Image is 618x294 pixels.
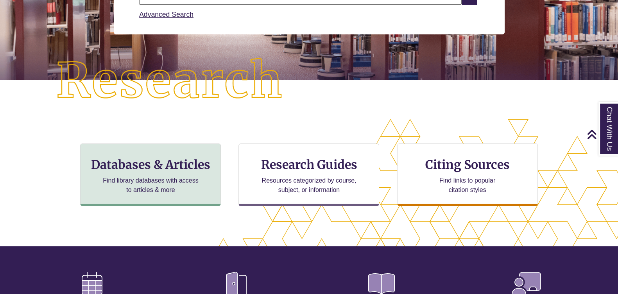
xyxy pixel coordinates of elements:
a: Citing Sources Find links to popular citation styles [397,143,538,206]
p: Find links to popular citation styles [429,176,505,195]
p: Find library databases with access to articles & more [100,176,202,195]
p: Resources categorized by course, subject, or information [258,176,360,195]
h3: Databases & Articles [87,157,214,172]
a: Research Guides Resources categorized by course, subject, or information [238,143,379,206]
img: Research [31,33,309,129]
h3: Citing Sources [420,157,515,172]
h3: Research Guides [245,157,373,172]
a: Advanced Search [139,11,193,18]
a: Back to Top [587,129,616,140]
a: Databases & Articles Find library databases with access to articles & more [80,143,221,206]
